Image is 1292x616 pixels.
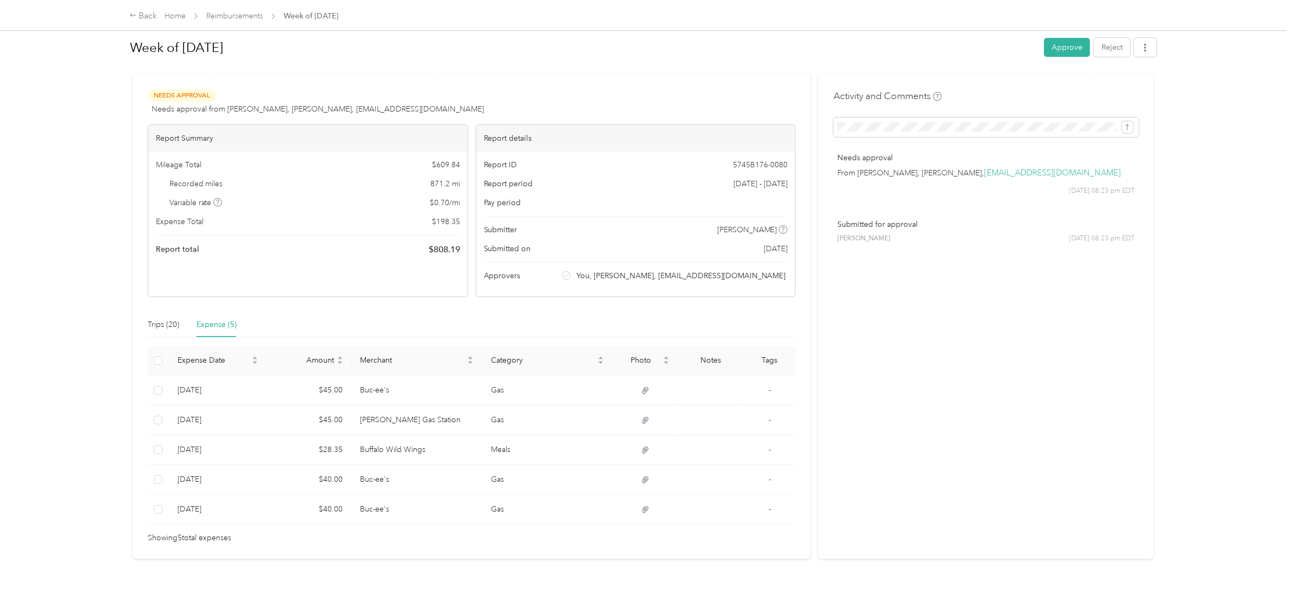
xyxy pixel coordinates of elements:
[152,103,484,115] span: Needs approval from [PERSON_NAME], [PERSON_NAME], [EMAIL_ADDRESS][DOMAIN_NAME]
[769,415,771,424] span: -
[267,435,352,465] td: $28.35
[352,405,482,435] td: Casey's Gas Station
[576,270,786,281] span: You, [PERSON_NAME], [EMAIL_ADDRESS][DOMAIN_NAME]
[613,346,678,376] th: Photo
[352,435,482,465] td: Buffalo Wild Wings
[284,10,338,22] span: Week of [DATE]
[430,178,460,189] span: 871.2 mi
[482,495,613,525] td: Gas
[276,356,335,365] span: Amount
[491,356,595,365] span: Category
[769,385,771,395] span: -
[663,359,670,366] span: caret-down
[169,178,223,189] span: Recorded miles
[663,355,670,361] span: caret-up
[267,495,352,525] td: $40.00
[1231,555,1292,616] iframe: Everlance-gr Chat Button Frame
[337,359,343,366] span: caret-down
[484,224,517,235] span: Submitter
[482,376,613,405] td: Gas
[360,356,465,365] span: Merchant
[352,376,482,405] td: Buc-ee's
[1044,38,1090,57] button: Approve
[169,495,267,525] td: 9-22-2025
[252,355,258,361] span: caret-up
[764,243,788,254] span: [DATE]
[717,224,777,235] span: [PERSON_NAME]
[482,465,613,495] td: Gas
[206,11,263,21] a: Reimbursements
[467,359,474,366] span: caret-down
[834,89,942,103] h4: Activity and Comments
[169,197,222,208] span: Variable rate
[744,346,796,376] th: Tags
[352,346,482,376] th: Merchant
[430,197,460,208] span: $ 0.70 / mi
[1094,38,1130,57] button: Reject
[432,159,460,171] span: $ 609.84
[484,197,521,208] span: Pay period
[352,495,482,525] td: Buc-ee's
[984,168,1121,178] a: [EMAIL_ADDRESS][DOMAIN_NAME]
[598,359,604,366] span: caret-down
[178,356,250,365] span: Expense Date
[169,465,267,495] td: 9-24-2025
[352,465,482,495] td: Buc-ee's
[148,89,216,102] span: Needs Approval
[169,346,267,376] th: Expense Date
[484,243,531,254] span: Submitted on
[769,504,771,514] span: -
[432,216,460,227] span: $ 198.35
[482,346,613,376] th: Category
[598,355,604,361] span: caret-up
[484,178,533,189] span: Report period
[744,495,796,525] td: -
[148,319,179,331] div: Trips (20)
[678,346,744,376] th: Notes
[482,405,613,435] td: Gas
[744,435,796,465] td: -
[196,319,237,331] div: Expense (5)
[744,405,796,435] td: -
[837,152,1135,163] p: Needs approval
[837,167,1135,179] p: From [PERSON_NAME], [PERSON_NAME],
[1070,186,1135,196] span: [DATE] 08:23 pm EDT
[621,356,661,365] span: Photo
[484,270,521,281] span: Approvers
[169,435,267,465] td: 9-24-2025
[165,11,186,21] a: Home
[769,475,771,484] span: -
[744,465,796,495] td: -
[156,159,201,171] span: Mileage Total
[169,376,267,405] td: 9-26-2025
[476,125,796,152] div: Report details
[267,376,352,405] td: $45.00
[148,125,468,152] div: Report Summary
[267,465,352,495] td: $40.00
[429,243,460,256] span: $ 808.19
[484,159,517,171] span: Report ID
[267,405,352,435] td: $45.00
[337,355,343,361] span: caret-up
[1070,234,1135,244] span: [DATE] 08:23 pm EDT
[769,445,771,454] span: -
[733,178,788,189] span: [DATE] - [DATE]
[837,234,890,244] span: [PERSON_NAME]
[267,346,352,376] th: Amount
[467,355,474,361] span: caret-up
[752,356,788,365] div: Tags
[837,219,1135,230] p: Submitted for approval
[733,159,788,171] span: 5745B176-0080
[156,216,204,227] span: Expense Total
[129,10,158,23] div: Back
[130,35,1037,61] h1: Week of September 22 2025
[482,435,613,465] td: Meals
[169,405,267,435] td: 9-25-2025
[156,244,199,255] span: Report total
[252,359,258,366] span: caret-down
[744,376,796,405] td: -
[148,532,231,544] span: Showing 5 total expenses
